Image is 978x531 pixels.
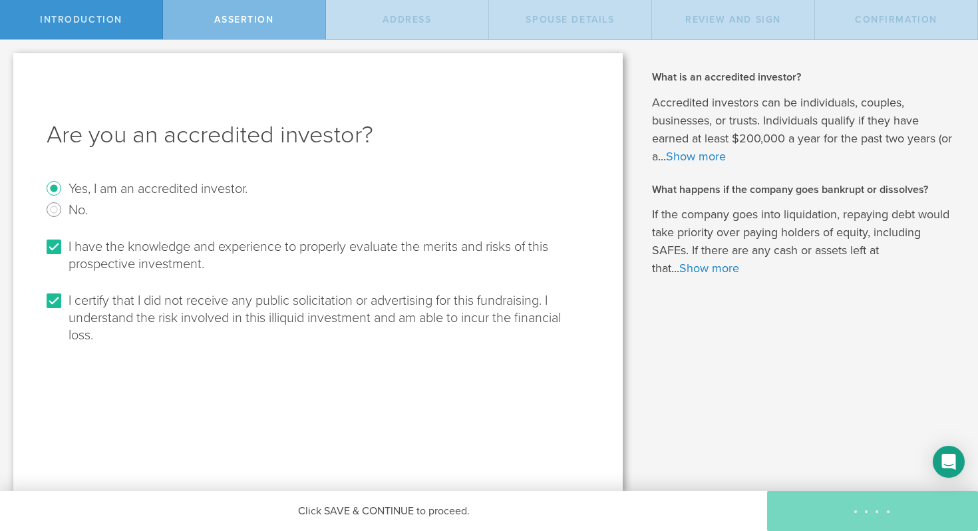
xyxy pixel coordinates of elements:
[40,14,122,25] span: Introduction
[855,14,937,25] span: Confirmation
[666,149,726,164] a: Show more
[383,14,431,25] span: Address
[652,206,959,277] p: If the company goes into liquidation, repaying debt would take priority over paying holders of eq...
[69,178,247,198] label: Yes, I am an accredited investor.
[652,94,959,166] p: Accredited investors can be individuals, couples, businesses, or trusts. Individuals qualify if t...
[685,14,781,25] span: Review and Sign
[69,236,586,273] label: I have the knowledge and experience to properly evaluate the merits and risks of this prospective...
[47,119,589,151] h1: Are you an accredited investor?
[47,199,589,220] radio: No.
[526,14,614,25] span: Spouse Details
[679,261,739,275] a: Show more
[214,14,273,25] span: assertion
[652,70,959,85] h2: What is an accredited investor?
[69,290,586,344] label: I certify that I did not receive any public solicitation or advertising for this fundraising. I u...
[69,200,88,219] label: No.
[652,182,959,197] h2: What happens if the company goes bankrupt or dissolves?
[933,446,965,478] div: Open Intercom Messenger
